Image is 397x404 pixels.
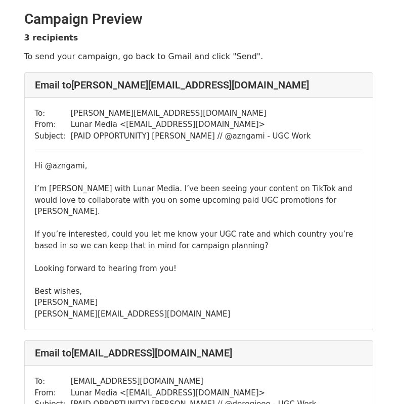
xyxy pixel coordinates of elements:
[71,108,311,119] td: [PERSON_NAME][EMAIL_ADDRESS][DOMAIN_NAME]
[35,347,363,359] h4: Email to [EMAIL_ADDRESS][DOMAIN_NAME]
[35,160,363,320] div: Hi @azngami, I’m [PERSON_NAME] with Lunar Media. I’ve been seeing your content on TikTok and woul...
[71,130,311,142] td: [PAID OPPORTUNITY] [PERSON_NAME] // @azngami - UGC Work
[35,130,71,142] td: Subject:
[24,11,373,28] h2: Campaign Preview
[35,108,71,119] td: To:
[24,51,373,62] p: To send your campaign, go back to Gmail and click "Send".
[71,376,317,387] td: [EMAIL_ADDRESS][DOMAIN_NAME]
[71,387,317,399] td: Lunar Media < [EMAIL_ADDRESS][DOMAIN_NAME] >
[35,79,363,91] h4: Email to [PERSON_NAME][EMAIL_ADDRESS][DOMAIN_NAME]
[24,33,78,42] strong: 3 recipients
[35,387,71,399] td: From:
[35,119,71,130] td: From:
[35,376,71,387] td: To:
[71,119,311,130] td: Lunar Media < [EMAIL_ADDRESS][DOMAIN_NAME] >
[346,355,397,404] iframe: Chat Widget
